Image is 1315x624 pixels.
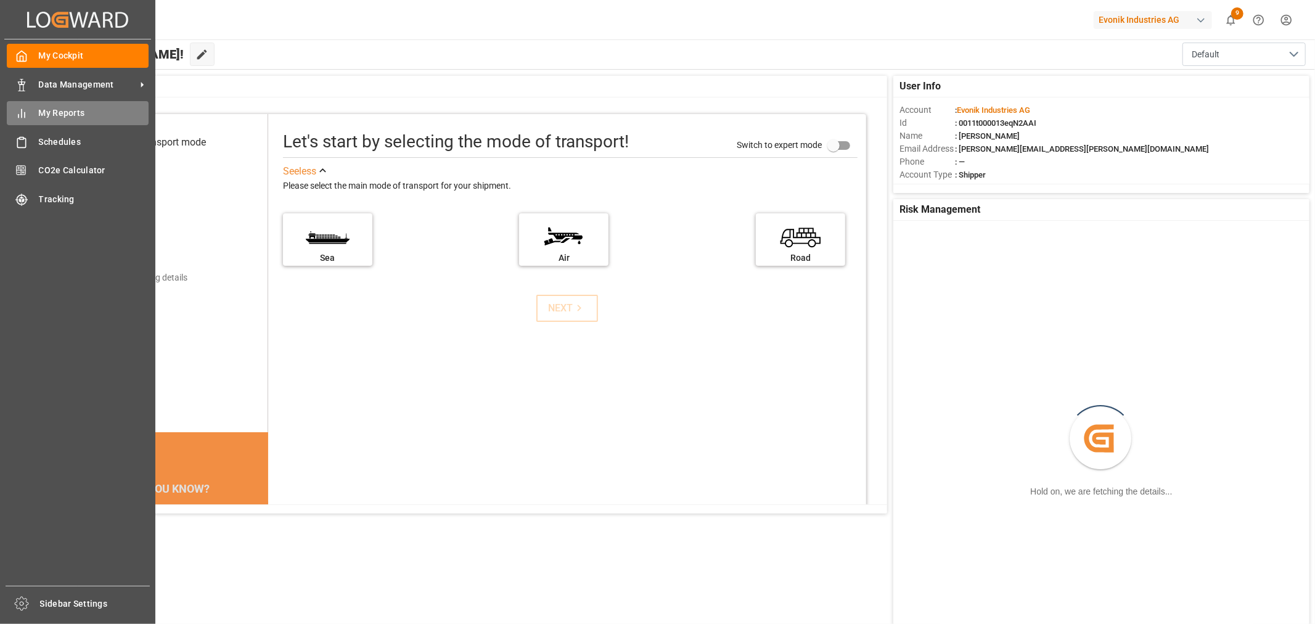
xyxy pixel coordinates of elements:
[899,142,955,155] span: Email Address
[899,117,955,129] span: Id
[7,129,149,154] a: Schedules
[39,107,149,120] span: My Reports
[737,139,822,149] span: Switch to expert mode
[899,155,955,168] span: Phone
[525,252,602,265] div: Air
[762,252,839,265] div: Road
[283,129,629,155] div: Let's start by selecting the mode of transport!
[1182,43,1306,66] button: open menu
[7,101,149,125] a: My Reports
[899,202,980,217] span: Risk Management
[39,164,149,177] span: CO2e Calculator
[1094,8,1217,31] button: Evonik Industries AG
[1192,48,1219,61] span: Default
[899,104,955,117] span: Account
[7,44,149,68] a: My Cockpit
[955,170,986,179] span: : Shipper
[283,164,316,179] div: See less
[283,179,858,194] div: Please select the main mode of transport for your shipment.
[899,168,955,181] span: Account Type
[39,193,149,206] span: Tracking
[955,105,1030,115] span: :
[69,475,268,501] div: DID YOU KNOW?
[955,157,965,166] span: : —
[110,135,206,150] div: Select transport mode
[955,118,1036,128] span: : 0011t000013eqN2AAI
[39,136,149,149] span: Schedules
[536,295,598,322] button: NEXT
[899,129,955,142] span: Name
[40,597,150,610] span: Sidebar Settings
[1217,6,1245,34] button: show 9 new notifications
[1030,485,1172,498] div: Hold on, we are fetching the details...
[289,252,366,265] div: Sea
[39,49,149,62] span: My Cockpit
[84,501,253,575] div: The energy needed to power one large container ship across the ocean in a single day is the same ...
[251,501,268,590] button: next slide / item
[957,105,1030,115] span: Evonik Industries AG
[548,301,586,316] div: NEXT
[1231,7,1243,20] span: 9
[7,158,149,183] a: CO2e Calculator
[1245,6,1272,34] button: Help Center
[51,43,184,66] span: Hello [PERSON_NAME]!
[955,144,1209,154] span: : [PERSON_NAME][EMAIL_ADDRESS][PERSON_NAME][DOMAIN_NAME]
[899,79,941,94] span: User Info
[1094,11,1212,29] div: Evonik Industries AG
[955,131,1020,141] span: : [PERSON_NAME]
[39,78,136,91] span: Data Management
[7,187,149,211] a: Tracking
